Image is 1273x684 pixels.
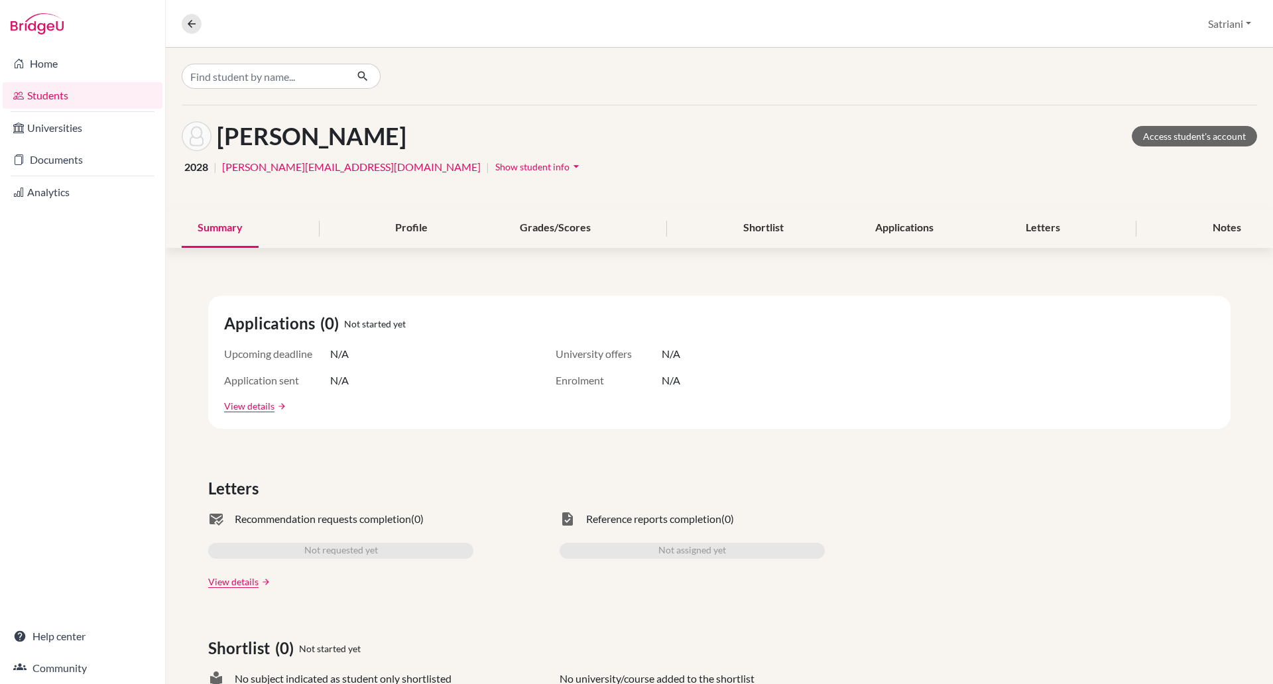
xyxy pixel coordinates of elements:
span: N/A [330,372,349,388]
span: (0) [721,511,734,527]
img: Bridge-U [11,13,64,34]
span: Not requested yet [304,543,378,559]
span: Not started yet [299,642,361,655]
a: Community [3,655,162,681]
input: Find student by name... [182,64,346,89]
span: N/A [662,346,680,362]
span: Letters [208,477,264,500]
a: View details [208,575,259,589]
span: Not assigned yet [658,543,726,559]
button: Satriani [1202,11,1257,36]
span: University offers [556,346,662,362]
div: Notes [1197,209,1257,248]
h1: [PERSON_NAME] [217,122,406,150]
span: N/A [330,346,349,362]
a: arrow_forward [274,402,286,411]
i: arrow_drop_down [570,160,583,173]
span: Reference reports completion [586,511,721,527]
a: Students [3,82,162,109]
span: (0) [275,636,299,660]
span: Not started yet [344,317,406,331]
a: Universities [3,115,162,141]
a: Help center [3,623,162,650]
span: Applications [224,312,320,335]
span: Shortlist [208,636,275,660]
a: arrow_forward [259,577,271,587]
a: Access student's account [1132,126,1257,146]
div: Applications [859,209,949,248]
a: Analytics [3,179,162,205]
a: Documents [3,146,162,173]
span: | [486,159,489,175]
div: Letters [1010,209,1076,248]
span: (0) [320,312,344,335]
span: task [560,511,576,527]
span: mark_email_read [208,511,224,527]
img: Francis Aaron Zhang's avatar [182,121,212,151]
a: [PERSON_NAME][EMAIL_ADDRESS][DOMAIN_NAME] [222,159,481,175]
button: Show student infoarrow_drop_down [495,156,583,177]
span: Upcoming deadline [224,346,330,362]
span: Recommendation requests completion [235,511,411,527]
a: Home [3,50,162,77]
span: Show student info [495,161,570,172]
div: Grades/Scores [504,209,607,248]
span: | [213,159,217,175]
span: 2028 [184,159,208,175]
span: N/A [662,372,680,388]
div: Summary [182,209,259,248]
a: View details [224,399,274,413]
div: Profile [379,209,444,248]
span: (0) [411,511,424,527]
span: Application sent [224,372,330,388]
span: Enrolment [556,372,662,388]
div: Shortlist [727,209,800,248]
